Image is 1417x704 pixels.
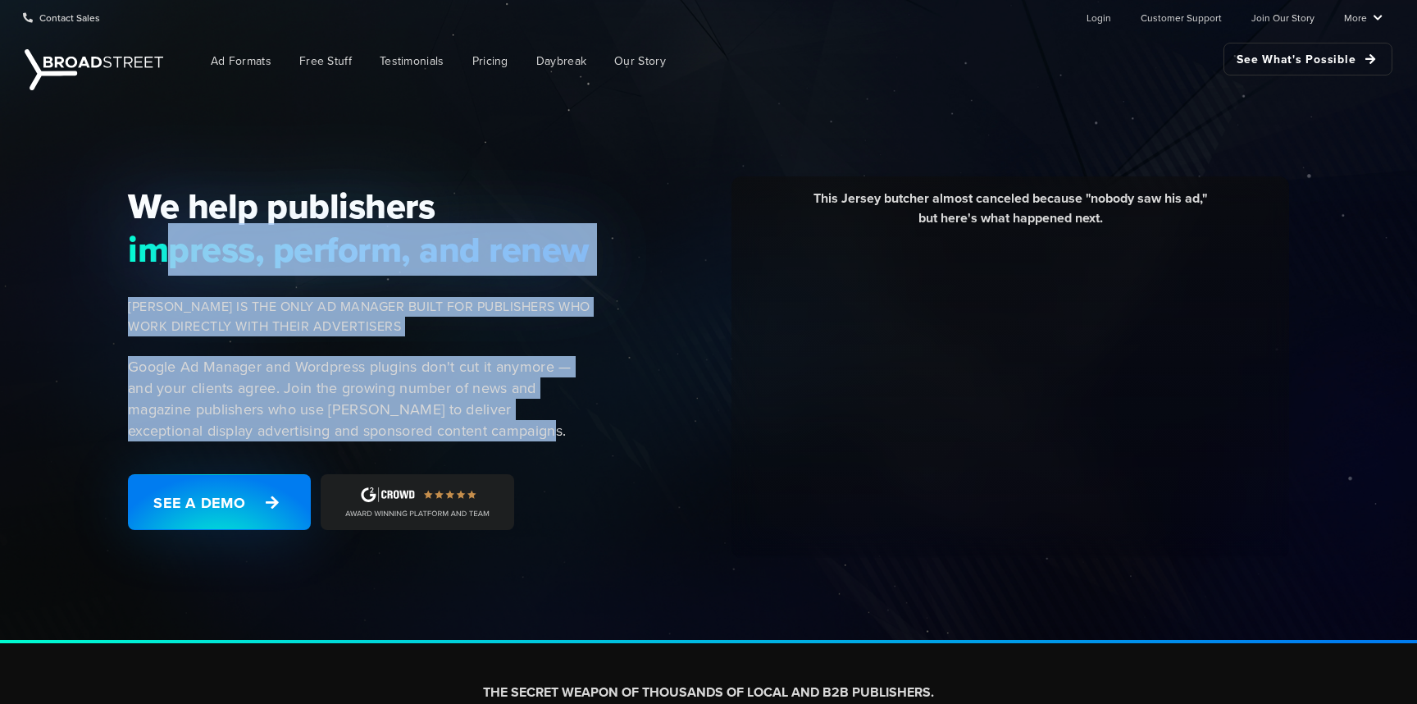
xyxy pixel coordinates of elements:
[128,297,590,336] span: [PERSON_NAME] IS THE ONLY AD MANAGER BUILT FOR PUBLISHERS WHO WORK DIRECTLY WITH THEIR ADVERTISERS
[128,474,311,530] a: See a Demo
[251,684,1166,702] h2: THE SECRET WEAPON OF THOUSANDS OF LOCAL AND B2B PUBLISHERS.
[744,240,1277,540] iframe: YouTube video player
[1087,1,1111,34] a: Login
[536,53,586,70] span: Daybreak
[172,34,1392,88] nav: Main
[602,43,678,80] a: Our Story
[128,356,590,441] p: Google Ad Manager and Wordpress plugins don't cut it anymore — and your clients agree. Join the g...
[472,53,508,70] span: Pricing
[460,43,521,80] a: Pricing
[287,43,364,80] a: Free Stuff
[1141,1,1222,34] a: Customer Support
[1344,1,1383,34] a: More
[1223,43,1392,75] a: See What's Possible
[25,49,163,90] img: Broadstreet | The Ad Manager for Small Publishers
[23,1,100,34] a: Contact Sales
[744,189,1277,240] div: This Jersey butcher almost canceled because "nobody saw his ad," but here's what happened next.
[1251,1,1314,34] a: Join Our Story
[380,53,444,70] span: Testimonials
[524,43,599,80] a: Daybreak
[128,228,590,271] span: impress, perform, and renew
[128,185,590,227] span: We help publishers
[198,43,284,80] a: Ad Formats
[211,53,271,70] span: Ad Formats
[614,53,666,70] span: Our Story
[367,43,457,80] a: Testimonials
[299,53,352,70] span: Free Stuff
